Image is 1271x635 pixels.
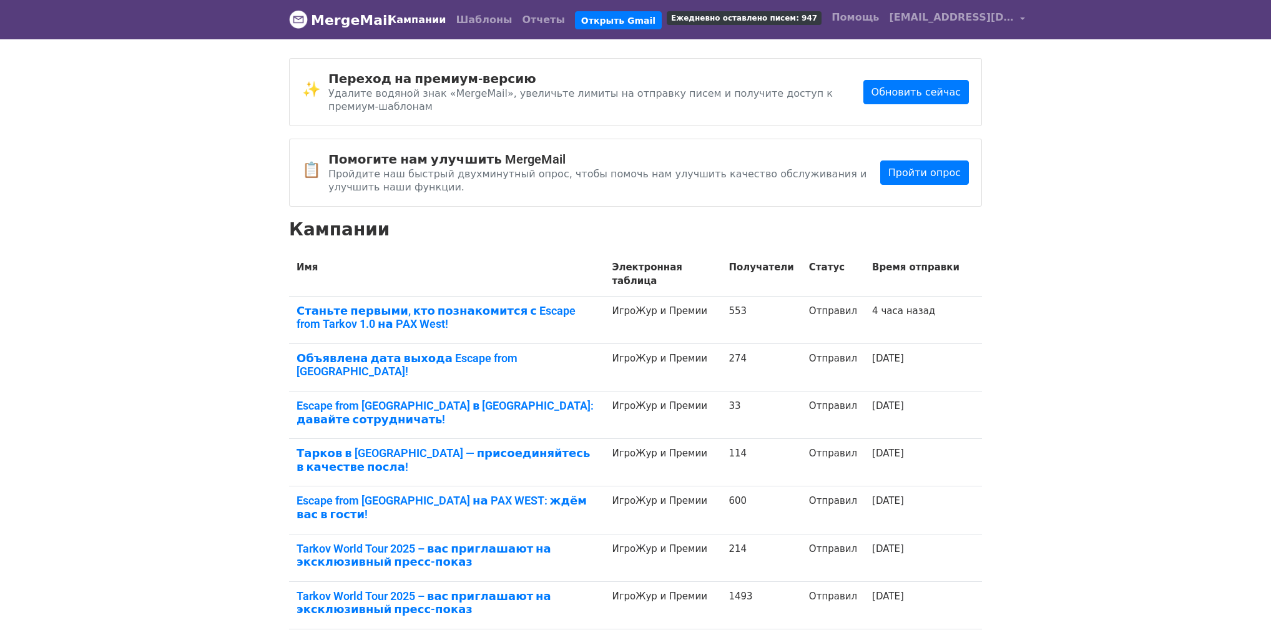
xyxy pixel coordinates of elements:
font: ИгроЖур и Премии [612,543,707,554]
font: ИгроЖур и Премии [612,495,707,506]
font: 600 [729,495,747,506]
a: Кампании [383,7,451,32]
iframe: Chat Widget [1209,575,1271,635]
font: Tarkov World Tour 2025 – вас приглашают на эксклюзивный пресс-показ [297,589,551,616]
font: 274 [729,353,747,364]
a: [EMAIL_ADDRESS][DOMAIN_NAME] [884,5,1030,34]
a: Пройти опрос [880,160,969,185]
font: Время отправки [872,262,959,273]
a: Объявлена ​​дата выхода Escape from [GEOGRAPHIC_DATA]! [297,352,597,378]
font: Помогите нам улучшить MergeMail [328,152,566,167]
a: Тарков в [GEOGRAPHIC_DATA] — присоединяйтесь в качестве посла! [297,446,597,473]
font: 📋 [302,161,321,179]
a: 4 часа назад [872,305,935,317]
font: Станьте первыми, кто познакомится с Escape from Tarkov 1.0 на PAX West! [297,304,576,331]
font: Открыть Gmail [581,15,655,25]
font: [EMAIL_ADDRESS][DOMAIN_NAME] [889,11,1084,23]
a: Отчеты [517,7,569,32]
font: ИгроЖур и Премии [612,400,707,411]
font: Кампании [388,14,446,26]
font: Пройдите наш быстрый двухминутный опрос, чтобы помочь нам улучшить качество обслуживания и улучши... [328,168,866,193]
font: Электронная таблица [612,262,682,287]
font: Кампании [289,219,390,240]
a: Tarkov World Tour 2025 – вас приглашают на эксклюзивный пресс-показ [297,542,597,569]
font: Ежедневно оставлено писем: 947 [671,14,817,22]
a: Обновить сейчас [863,80,969,104]
a: [DATE] [872,495,904,506]
font: 214 [729,543,747,554]
font: Пройти опрос [888,167,961,179]
a: Escape from [GEOGRAPHIC_DATA] в [GEOGRAPHIC_DATA]: давайте сотрудничать! [297,399,597,426]
a: Tarkov World Tour 2025 – вас приглашают на эксклюзивный пресс-показ [297,589,597,616]
a: Ежедневно оставлено писем: 947 [662,5,827,30]
font: ✨ [302,81,321,98]
a: MergeMail [289,7,373,33]
font: Отправил [809,305,857,317]
a: [DATE] [872,400,904,411]
font: Тарков в [GEOGRAPHIC_DATA] — присоединяйтесь в качестве посла! [297,446,590,473]
font: Объявлена ​​дата выхода Escape from [GEOGRAPHIC_DATA]! [297,352,518,378]
font: Статус [809,262,845,273]
font: Шаблоны [456,14,512,26]
font: 33 [729,400,740,411]
font: Переход на премиум-версию [328,71,536,86]
font: MergeMail [311,12,392,28]
font: ИгроЖур и Премии [612,305,707,317]
a: Помощь [827,5,884,30]
font: Получатели [729,262,793,273]
font: ИгроЖур и Премии [612,591,707,602]
font: ИгроЖур и Премии [612,448,707,459]
font: Escape from [GEOGRAPHIC_DATA] в [GEOGRAPHIC_DATA]: давайте сотрудничать! [297,399,594,426]
font: Escape from [GEOGRAPHIC_DATA] на PAX WEST: ждём вас в гости! [297,494,587,521]
a: Шаблоны [451,7,517,32]
a: Станьте первыми, кто познакомится с Escape from Tarkov 1.0 на PAX West! [297,304,597,331]
font: Отправил [809,448,857,459]
font: Отправил [809,353,857,364]
font: Помощь [832,11,879,23]
font: Отправил [809,495,857,506]
font: 114 [729,448,747,459]
font: 553 [729,305,747,317]
font: Отправил [809,543,857,554]
font: Tarkov World Tour 2025 – вас приглашают на эксклюзивный пресс-показ [297,542,551,569]
font: Отправил [809,591,857,602]
img: Логотип MergeMail [289,10,308,29]
font: Удалите водяной знак «MergeMail», увеличьте лимиты на отправку писем и получите доступ к премиум-... [328,87,833,112]
a: [DATE] [872,591,904,602]
font: Обновить сейчас [871,86,961,98]
a: [DATE] [872,448,904,459]
font: Имя [297,262,318,273]
font: Отчеты [522,14,564,26]
font: Отправил [809,400,857,411]
font: ИгроЖур и Премии [612,353,707,364]
a: Escape from [GEOGRAPHIC_DATA] на PAX WEST: ждём вас в гости! [297,494,597,521]
a: Открыть Gmail [575,11,662,30]
a: [DATE] [872,543,904,554]
font: 1493 [729,591,752,602]
a: [DATE] [872,353,904,364]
